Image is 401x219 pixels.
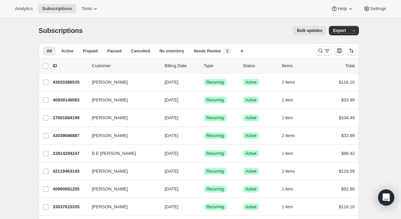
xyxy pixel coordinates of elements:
button: [PERSON_NAME] [88,130,155,141]
span: Prepaid [83,48,98,54]
span: 1 item [282,97,293,103]
p: 42119463143 [53,168,87,175]
span: Recurring [207,97,224,103]
span: Paused [107,48,122,54]
span: Active [246,169,257,174]
span: 2 items [282,133,295,138]
p: Customer [92,62,159,69]
span: All [47,48,52,54]
span: Active [246,115,257,121]
span: [DATE] [165,97,179,102]
p: Status [243,62,277,69]
span: [PERSON_NAME] [92,204,128,210]
span: Analytics [15,6,33,11]
button: 1 item [282,149,301,158]
span: $88.42 [341,151,355,156]
button: [PERSON_NAME] [88,202,155,212]
span: Active [246,97,257,103]
span: [DATE] [165,204,179,209]
span: 2 [226,48,228,54]
button: Search and filter results [316,46,332,55]
div: 40990081255[PERSON_NAME][DATE]SuccessRecurringSuccessActive1 item$92.88 [53,184,355,194]
div: 43020386535[PERSON_NAME][DATE]SuccessRecurringSuccessActive2 items$116.10 [53,78,355,87]
span: 1 item [282,204,293,210]
span: $104.49 [339,115,355,120]
span: No inventory [159,48,184,54]
span: Recurring [207,115,224,121]
span: Settings [370,6,386,11]
button: 1 item [282,202,301,212]
button: B E [PERSON_NAME] [88,148,155,159]
span: Recurring [207,151,224,156]
span: [DATE] [165,169,179,174]
div: Items [282,62,316,69]
span: $116.10 [339,80,355,85]
span: [PERSON_NAME] [92,79,128,86]
p: Billing Date [165,62,198,69]
span: 2 items [282,169,295,174]
span: $92.88 [341,186,355,191]
div: Open Intercom Messenger [378,189,394,206]
span: $33.99 [341,97,355,102]
span: [DATE] [165,186,179,191]
span: Active [61,48,73,54]
span: Active [246,204,257,210]
span: [DATE] [165,80,179,85]
button: [PERSON_NAME] [88,184,155,194]
button: Create new view [237,46,247,56]
span: [PERSON_NAME] [92,97,128,103]
div: 42119463143[PERSON_NAME][DATE]SuccessRecurringSuccessActive2 items$128.59 [53,167,355,176]
span: 1 item [282,186,293,192]
span: Export [333,28,346,33]
span: Needs Review [194,48,221,54]
span: Active [246,186,257,192]
div: 33037615335[PERSON_NAME][DATE]SuccessRecurringSuccessActive1 item$116.10 [53,202,355,212]
span: [PERSON_NAME] [92,168,128,175]
span: B E [PERSON_NAME] [92,150,136,157]
button: Settings [359,4,390,13]
span: $33.99 [341,133,355,138]
span: 1 item [282,115,293,121]
button: 2 items [282,131,303,140]
p: ID [53,62,87,69]
span: [DATE] [165,151,179,156]
span: Recurring [207,186,224,192]
p: 27001684199 [53,115,87,121]
p: 40930148583 [53,97,87,103]
button: [PERSON_NAME] [88,113,155,123]
button: Customize table column order and visibility [335,46,344,55]
span: $128.59 [339,169,355,174]
button: 2 items [282,167,303,176]
span: Active [246,151,257,156]
button: [PERSON_NAME] [88,166,155,177]
span: Recurring [207,80,224,85]
button: 2 items [282,78,303,87]
span: $116.10 [339,204,355,209]
button: 1 item [282,95,301,105]
div: 43039686887[PERSON_NAME][DATE]SuccessRecurringSuccessActive2 items$33.99 [53,131,355,140]
button: Export [329,26,350,35]
span: [PERSON_NAME] [92,132,128,139]
p: Total [345,62,354,69]
button: [PERSON_NAME] [88,77,155,88]
span: [DATE] [165,115,179,120]
button: Sort the results [347,46,356,55]
p: 43020386535 [53,79,87,86]
button: 1 item [282,184,301,194]
div: 27001684199[PERSON_NAME][DATE]SuccessRecurringSuccessActive1 item$104.49 [53,113,355,123]
span: Help [338,6,347,11]
span: Tools [82,6,92,11]
span: Active [246,80,257,85]
button: Tools [78,4,103,13]
span: 1 item [282,151,293,156]
button: 1 item [282,113,301,123]
div: IDCustomerBilling DateTypeStatusItemsTotal [53,62,355,69]
p: 22814294247 [53,150,87,157]
p: 43039686887 [53,132,87,139]
p: 40990081255 [53,186,87,192]
span: Recurring [207,204,224,210]
span: Subscriptions [39,27,83,34]
button: Analytics [11,4,37,13]
button: Subscriptions [38,4,76,13]
div: 22814294247B E [PERSON_NAME][DATE]SuccessRecurringSuccessActive1 item$88.42 [53,149,355,158]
